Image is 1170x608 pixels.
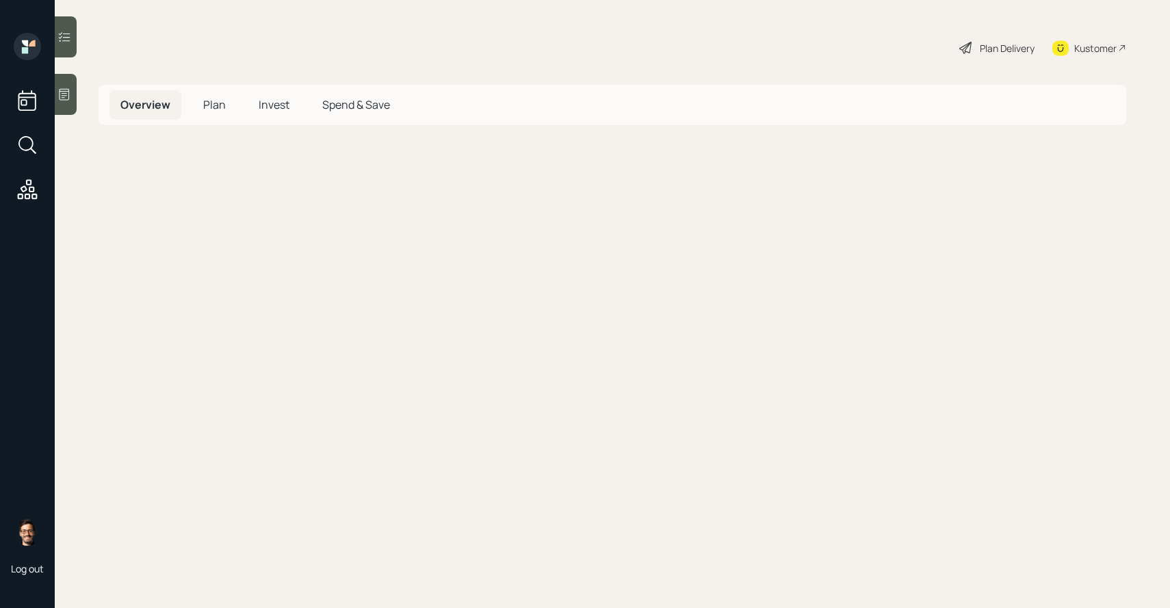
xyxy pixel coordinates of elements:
[259,97,289,112] span: Invest
[11,562,44,575] div: Log out
[980,41,1035,55] div: Plan Delivery
[1074,41,1117,55] div: Kustomer
[120,97,170,112] span: Overview
[203,97,226,112] span: Plan
[14,518,41,546] img: sami-boghos-headshot.png
[322,97,390,112] span: Spend & Save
